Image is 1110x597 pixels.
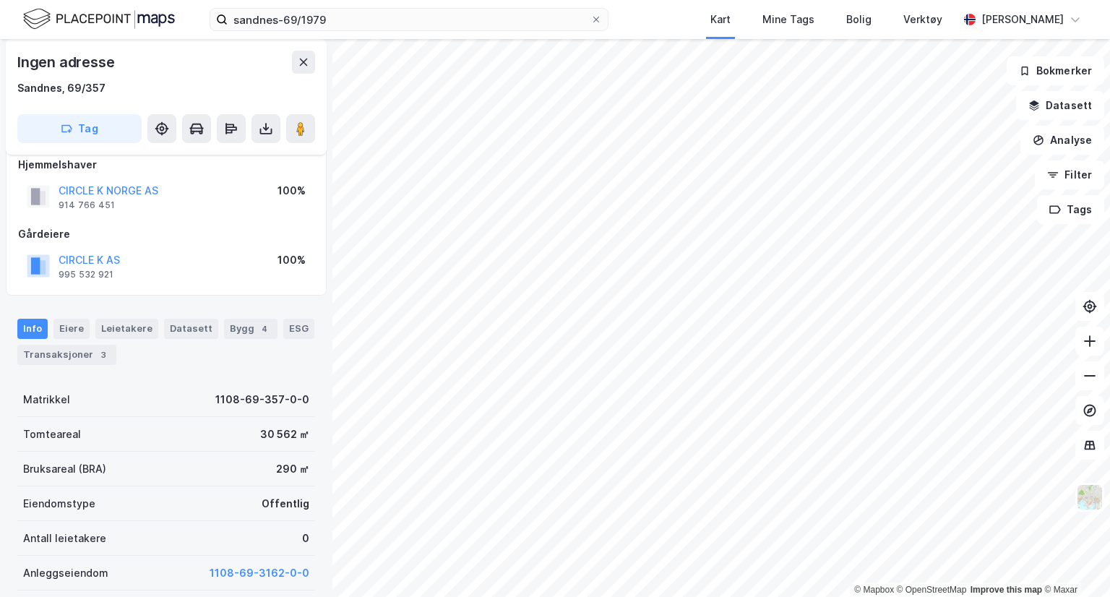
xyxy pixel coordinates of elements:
div: 4 [257,322,272,336]
div: Eiendomstype [23,495,95,512]
div: 914 766 451 [59,199,115,211]
div: 3 [96,348,111,362]
div: Info [17,319,48,339]
div: Antall leietakere [23,530,106,547]
div: Matrikkel [23,391,70,408]
div: Hjemmelshaver [18,156,314,173]
div: 30 562 ㎡ [260,426,309,443]
div: [PERSON_NAME] [981,11,1064,28]
div: Bolig [846,11,872,28]
div: Eiere [53,319,90,339]
button: Tag [17,114,142,143]
img: logo.f888ab2527a4732fd821a326f86c7f29.svg [23,7,175,32]
img: Z [1076,484,1103,511]
div: Verktøy [903,11,942,28]
iframe: Chat Widget [1038,528,1110,597]
button: Datasett [1016,91,1104,120]
div: Ingen adresse [17,51,117,74]
div: 290 ㎡ [276,460,309,478]
div: Bruksareal (BRA) [23,460,106,478]
a: Mapbox [854,585,894,595]
button: Analyse [1020,126,1104,155]
button: Bokmerker [1007,56,1104,85]
div: Leietakere [95,319,158,339]
div: Sandnes, 69/357 [17,80,106,97]
button: Filter [1035,160,1104,189]
button: 1108-69-3162-0-0 [210,564,309,582]
div: 0 [302,530,309,547]
div: Tomteareal [23,426,81,443]
div: 1108-69-357-0-0 [215,391,309,408]
div: 100% [277,182,306,199]
div: Bygg [224,319,277,339]
div: 995 532 921 [59,269,113,280]
button: Tags [1037,195,1104,224]
a: Improve this map [971,585,1042,595]
div: Transaksjoner [17,345,116,365]
div: Gårdeiere [18,226,314,243]
div: Kart [710,11,731,28]
div: ESG [283,319,314,339]
a: OpenStreetMap [897,585,967,595]
div: Offentlig [262,495,309,512]
div: Mine Tags [762,11,814,28]
div: Anleggseiendom [23,564,108,582]
div: Datasett [164,319,218,339]
input: Søk på adresse, matrikkel, gårdeiere, leietakere eller personer [228,9,590,30]
div: 100% [277,252,306,269]
div: Kontrollprogram for chat [1038,528,1110,597]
